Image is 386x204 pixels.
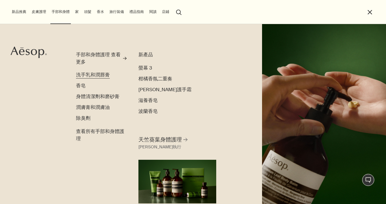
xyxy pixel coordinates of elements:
[76,104,110,111] a: 潤膚膏和潤膚油
[76,115,90,121] font: 除臭劑
[366,9,373,16] button: 메뉴 닫기
[76,51,121,65] font: 手部和身體護理 查看更多
[97,9,104,14] font: 香水
[161,8,170,16] button: 店鋪
[138,64,152,72] a: 螢幕 3
[138,86,191,93] span: Eleos 芳香護手霜
[76,82,86,89] a: 香皂
[50,8,71,16] a: 手部和身體
[76,51,127,68] a: 手部和身體護理 查看更多
[96,8,105,16] a: 香水
[11,46,47,58] svg: Aesop
[76,128,127,142] span: 查看所有手部和身體護理
[76,128,124,142] font: 查看所有手部和身體護理
[173,6,184,17] button: 開啟搜尋框
[76,93,119,100] a: 身體清潔劑和磨砂膏
[138,75,172,82] a: 柑橘香氛二重奏
[76,115,90,122] a: 除臭劑
[76,82,86,89] font: 香皂
[128,8,145,16] a: 禮品指南
[52,9,70,14] font: 手部和身體
[84,9,91,14] font: 頭髮
[148,8,158,16] a: 閱讀
[138,86,191,93] a: [PERSON_NAME]護手霜
[138,76,172,82] font: 柑橘香氛二重奏
[76,72,110,78] font: 洗手乳和潤唇膏
[138,144,181,150] font: [PERSON_NAME]執行
[138,136,182,143] font: 天竺葵葉身體護理
[109,9,124,14] font: 旅行裝備
[149,9,157,14] font: 閱讀
[11,8,27,16] button: 新品推薦
[11,46,47,60] a: Aesop
[138,51,153,58] font: 新產品
[138,97,158,104] a: 滋養香皂
[108,8,125,16] a: 旅行裝備
[32,9,46,14] font: 皮膚護理
[138,108,158,115] a: 波蘭香皂
[362,175,374,186] font: 1:1 聊天諮詢
[362,174,374,186] button: 1:1 聊天諮詢
[137,134,218,203] a: 天竺葵葉身體護理 [PERSON_NAME]執行全系列的天竺葵葉產品在綠色背景下展示。
[75,9,79,14] font: 家
[138,65,152,71] font: 螢幕 3
[129,9,144,14] font: 禮品指南
[74,8,80,16] a: 家
[76,71,110,79] a: 洗手乳和潤唇膏
[76,125,127,142] a: 查看所有手部和身體護理
[83,8,93,16] a: 頭髮
[138,86,191,93] font: [PERSON_NAME]護手霜
[30,8,47,16] a: 皮膚護理
[262,24,386,204] img: 一隻手握住泵，將天竺葵葉身體膏分配到手上。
